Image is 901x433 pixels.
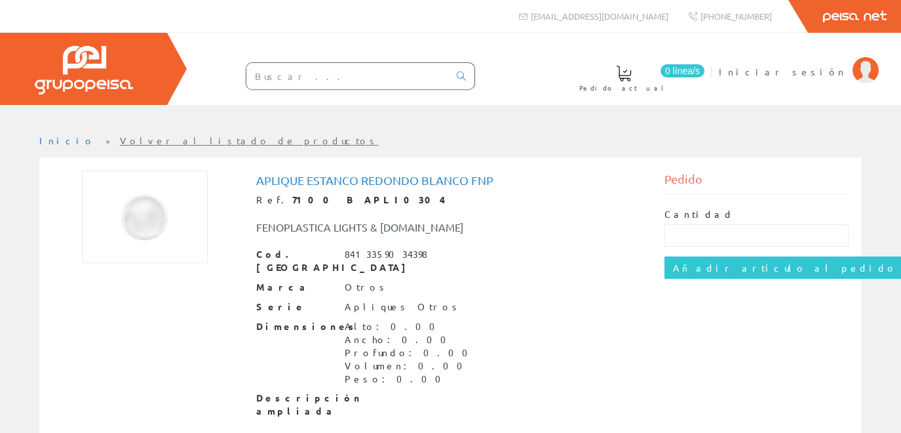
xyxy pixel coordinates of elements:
a: Inicio [39,134,95,146]
div: Apliques Otros [345,300,461,314]
span: 0 línea/s [661,64,704,77]
span: Iniciar sesión [719,65,846,78]
div: Profundo: 0.00 [345,346,476,360]
img: Foto artículo Aplique Estanco Redondo Blanco Fnp (192x140.544) [82,171,208,263]
div: Volumen: 0.00 [345,360,476,373]
div: 8413359034398 [345,248,427,261]
div: Peso: 0.00 [345,373,476,386]
span: Descripción ampliada [256,392,335,418]
span: Dimensiones [256,320,335,333]
a: Volver al listado de productos [120,134,379,146]
div: Ref. [256,194,645,207]
div: Ancho: 0.00 [345,333,476,346]
span: [EMAIL_ADDRESS][DOMAIN_NAME] [531,10,668,22]
h1: Aplique Estanco Redondo Blanco Fnp [256,174,645,187]
span: Cod. [GEOGRAPHIC_DATA] [256,248,335,274]
label: Cantidad [664,208,734,221]
span: [PHONE_NUMBER] [700,10,772,22]
strong: 7100 B APLI0304 [292,194,446,205]
img: Grupo Peisa [35,46,133,94]
div: FENOPLASTICA LIGHTS & [DOMAIN_NAME] [246,220,484,235]
div: Alto: 0.00 [345,320,476,333]
span: Pedido actual [579,81,668,94]
span: Marca [256,281,335,294]
div: Pedido [664,171,849,195]
input: Buscar ... [246,63,449,89]
span: Serie [256,300,335,314]
a: Iniciar sesión [719,54,879,67]
div: Otros [345,281,389,294]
